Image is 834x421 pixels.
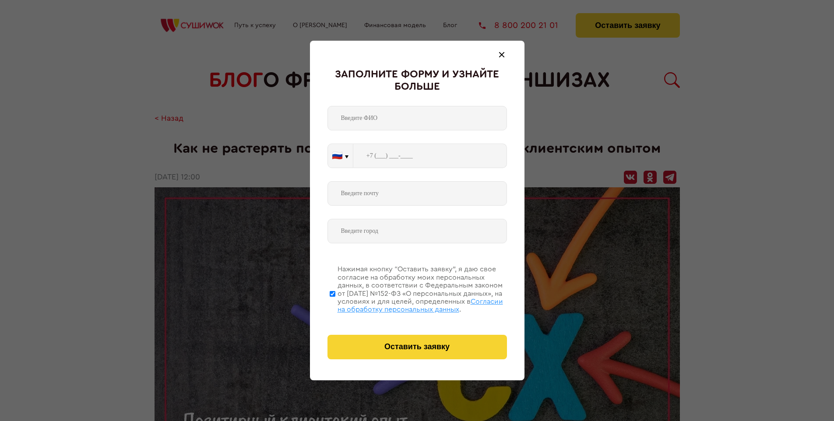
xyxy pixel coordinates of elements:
[327,69,507,93] div: Заполните форму и узнайте больше
[338,265,507,313] div: Нажимая кнопку “Оставить заявку”, я даю свое согласие на обработку моих персональных данных, в со...
[338,298,503,313] span: Согласии на обработку персональных данных
[328,144,353,168] button: 🇷🇺
[327,106,507,130] input: Введите ФИО
[353,144,507,168] input: +7 (___) ___-____
[327,219,507,243] input: Введите город
[327,181,507,206] input: Введите почту
[327,335,507,359] button: Оставить заявку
